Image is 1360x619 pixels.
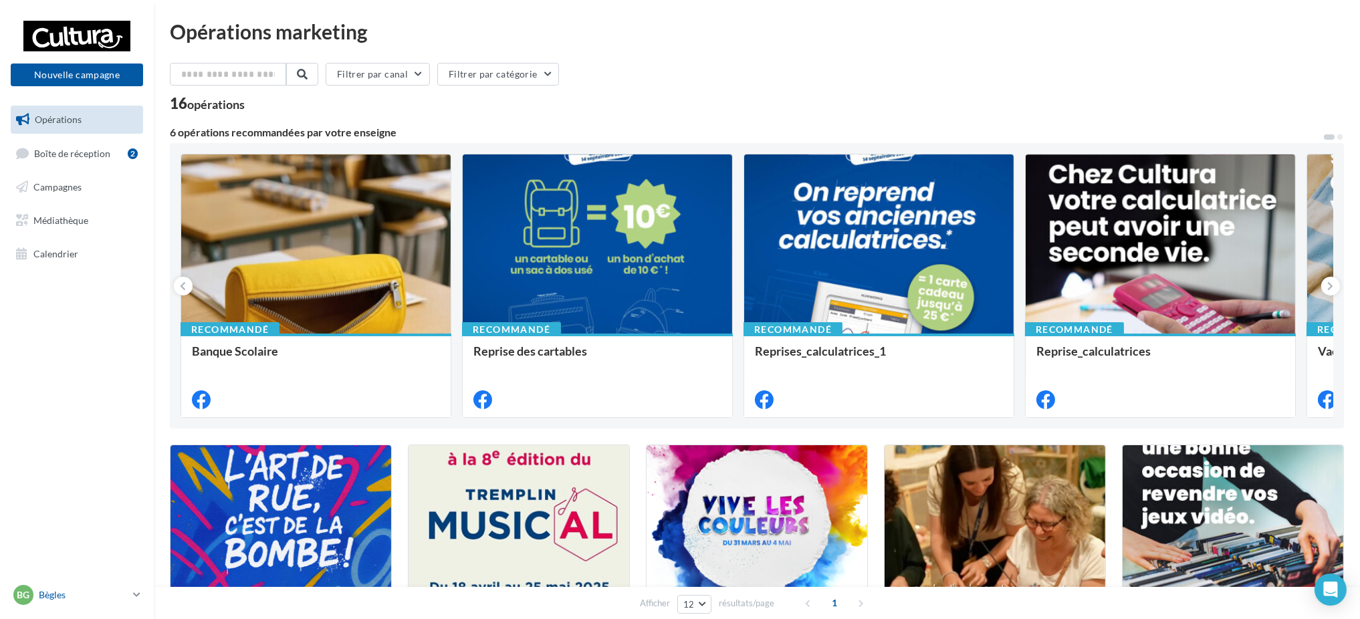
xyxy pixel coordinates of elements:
div: 2 [128,148,138,159]
span: Médiathèque [33,215,88,226]
div: Reprise des cartables [473,344,721,371]
div: Reprise_calculatrices [1036,344,1284,371]
div: 16 [170,96,245,111]
p: Bègles [39,588,128,602]
button: Filtrer par catégorie [437,63,559,86]
div: Recommandé [181,322,279,337]
a: Boîte de réception2 [8,139,146,168]
span: Campagnes [33,181,82,193]
a: Campagnes [8,173,146,201]
div: 6 opérations recommandées par votre enseigne [170,127,1323,138]
div: Reprises_calculatrices_1 [755,344,1003,371]
span: 12 [683,599,695,610]
span: Calendrier [33,247,78,259]
div: Recommandé [1025,322,1124,337]
div: opérations [187,98,245,110]
span: Boîte de réception [34,147,110,158]
a: Bg Bègles [11,582,143,608]
span: résultats/page [719,597,774,610]
a: Calendrier [8,240,146,268]
button: Filtrer par canal [326,63,430,86]
button: 12 [677,595,711,614]
div: Recommandé [462,322,561,337]
div: Opérations marketing [170,21,1344,41]
div: Open Intercom Messenger [1315,574,1347,606]
a: Opérations [8,106,146,134]
div: Recommandé [744,322,842,337]
button: Nouvelle campagne [11,64,143,86]
span: Opérations [35,114,82,125]
span: 1 [824,592,845,614]
a: Médiathèque [8,207,146,235]
span: Bg [17,588,30,602]
div: Banque Scolaire [192,344,440,371]
span: Afficher [640,597,670,610]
